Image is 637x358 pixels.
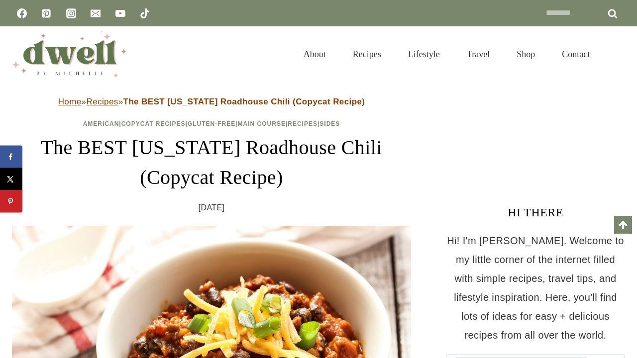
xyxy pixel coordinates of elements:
[548,37,603,72] a: Contact
[290,37,603,72] nav: Primary Navigation
[238,120,286,127] a: Main Course
[86,97,118,106] a: Recipes
[61,3,81,23] a: Instagram
[446,203,625,221] h3: HI THERE
[608,46,625,63] button: View Search Form
[614,216,632,234] a: Scroll to top
[110,3,130,23] a: YouTube
[83,120,119,127] a: American
[12,3,32,23] a: Facebook
[135,3,155,23] a: TikTok
[12,31,126,77] img: DWELL by michelle
[121,120,186,127] a: Copycat Recipes
[83,120,340,127] span: | | | | |
[503,37,548,72] a: Shop
[58,97,365,106] span: » »
[288,120,318,127] a: Recipes
[290,37,339,72] a: About
[199,200,225,215] time: [DATE]
[58,97,82,106] a: Home
[123,97,365,106] strong: The BEST [US_STATE] Roadhouse Chili (Copycat Recipe)
[446,231,625,345] p: Hi! I'm [PERSON_NAME]. Welcome to my little corner of the internet filled with simple recipes, tr...
[188,120,235,127] a: Gluten-Free
[453,37,503,72] a: Travel
[86,3,106,23] a: Email
[12,133,411,192] h1: The BEST [US_STATE] Roadhouse Chili (Copycat Recipe)
[36,3,56,23] a: Pinterest
[395,37,453,72] a: Lifestyle
[319,120,340,127] a: Sides
[339,37,395,72] a: Recipes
